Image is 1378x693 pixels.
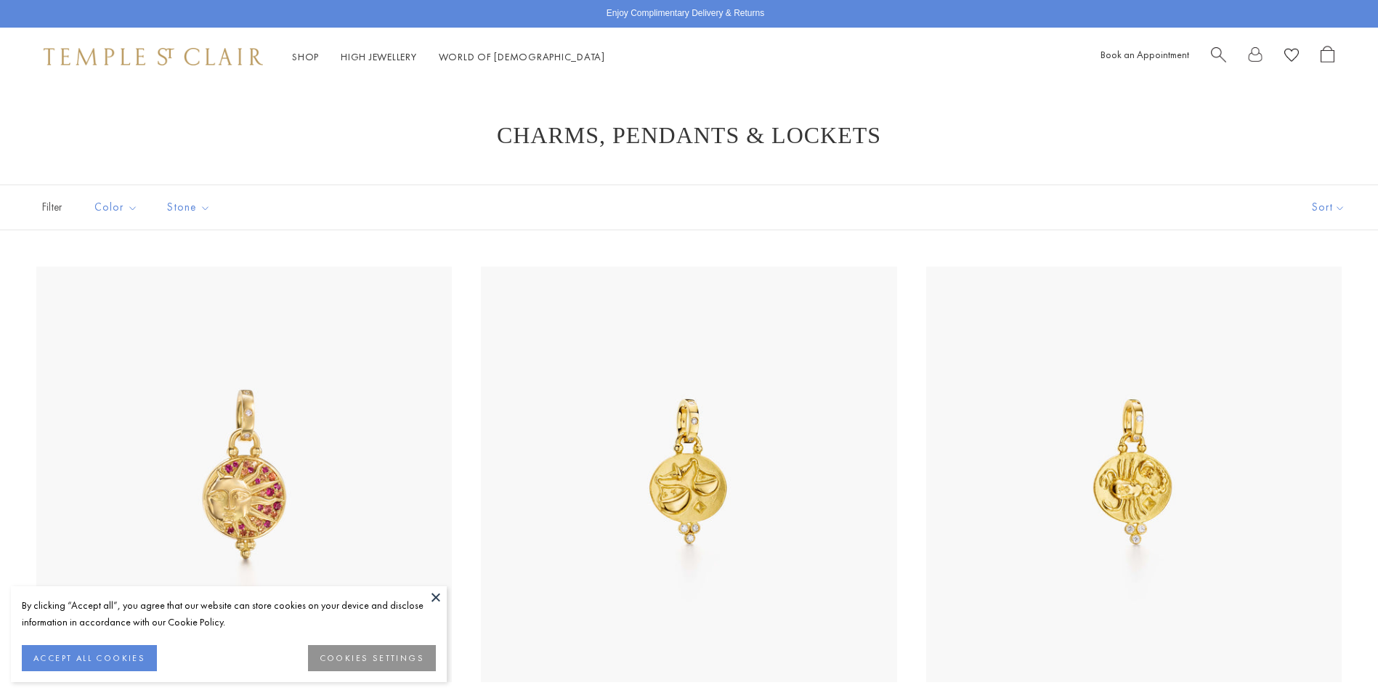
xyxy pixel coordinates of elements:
[22,597,436,631] div: By clicking “Accept all”, you agree that our website can store cookies on your device and disclos...
[36,267,452,682] img: 18K Solar Eclipse Pendant
[1284,46,1299,68] a: View Wishlist
[84,191,149,224] button: Color
[22,645,157,671] button: ACCEPT ALL COOKIES
[439,50,605,63] a: World of [DEMOGRAPHIC_DATA]World of [DEMOGRAPHIC_DATA]
[1101,48,1189,61] a: Book an Appointment
[308,645,436,671] button: COOKIES SETTINGS
[607,7,764,21] p: Enjoy Complimentary Delivery & Returns
[160,198,222,216] span: Stone
[341,50,417,63] a: High JewelleryHigh Jewellery
[292,48,605,66] nav: Main navigation
[481,267,896,682] img: 18K Libra Pendant
[156,191,222,224] button: Stone
[292,50,319,63] a: ShopShop
[1279,185,1378,230] button: Show sort by
[58,122,1320,148] h1: Charms, Pendants & Lockets
[926,267,1342,682] img: 18K Scorpio Pendant
[1211,46,1226,68] a: Search
[87,198,149,216] span: Color
[1321,46,1334,68] a: Open Shopping Bag
[1305,625,1363,678] iframe: Gorgias live chat messenger
[44,48,263,65] img: Temple St. Clair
